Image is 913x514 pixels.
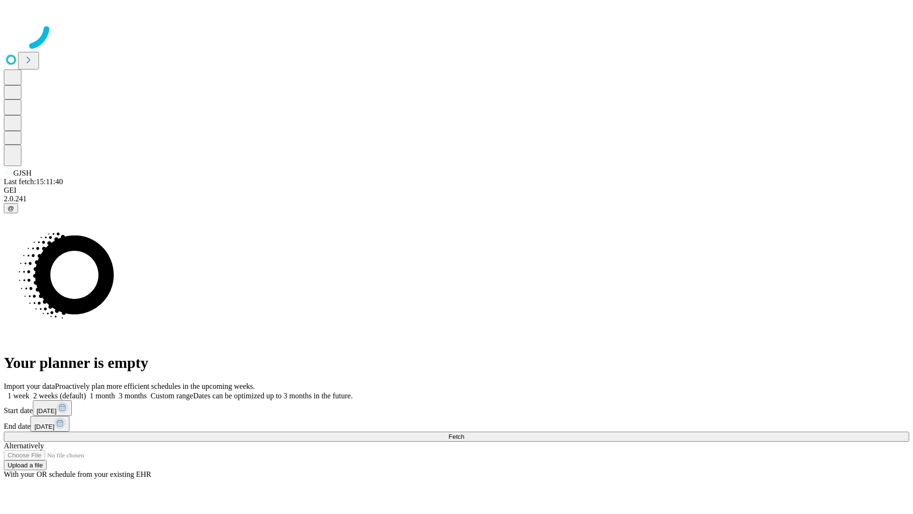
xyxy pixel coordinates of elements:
[4,186,909,195] div: GEI
[8,205,14,212] span: @
[4,400,909,416] div: Start date
[119,392,147,400] span: 3 months
[448,433,464,440] span: Fetch
[37,407,57,415] span: [DATE]
[34,423,54,430] span: [DATE]
[4,354,909,372] h1: Your planner is empty
[30,416,69,432] button: [DATE]
[4,432,909,442] button: Fetch
[33,392,86,400] span: 2 weeks (default)
[151,392,193,400] span: Custom range
[4,416,909,432] div: End date
[33,400,72,416] button: [DATE]
[4,178,63,186] span: Last fetch: 15:11:40
[8,392,29,400] span: 1 week
[4,195,909,203] div: 2.0.241
[13,169,31,177] span: GJSH
[4,470,151,478] span: With your OR schedule from your existing EHR
[193,392,352,400] span: Dates can be optimized up to 3 months in the future.
[4,203,18,213] button: @
[4,460,47,470] button: Upload a file
[55,382,255,390] span: Proactively plan more efficient schedules in the upcoming weeks.
[90,392,115,400] span: 1 month
[4,382,55,390] span: Import your data
[4,442,44,450] span: Alternatively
